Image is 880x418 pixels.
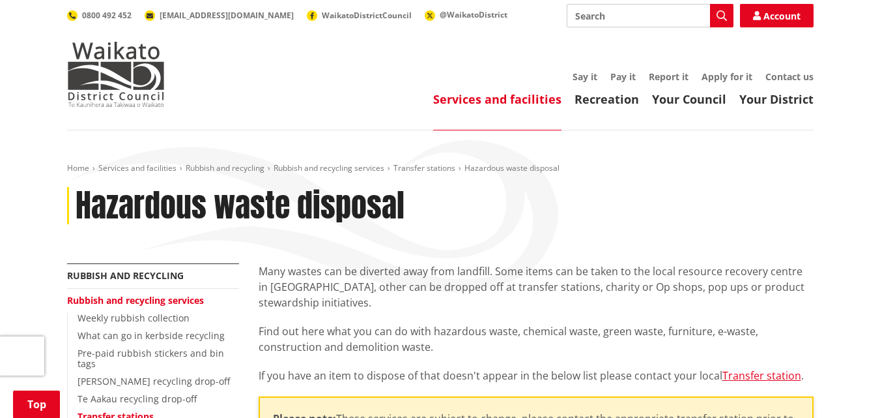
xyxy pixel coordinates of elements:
[259,323,814,355] p: Find out here what you can do with hazardous waste, chemical waste, green waste, furniture, e-was...
[765,70,814,83] a: Contact us
[393,162,455,173] a: Transfer stations
[67,294,204,306] a: Rubbish and recycling services
[610,70,636,83] a: Pay it
[740,4,814,27] a: Account
[274,162,384,173] a: Rubbish and recycling services
[78,312,190,324] a: Weekly rubbish collection
[722,368,801,383] a: Transfer station
[67,42,165,107] img: Waikato District Council - Te Kaunihera aa Takiwaa o Waikato
[13,391,60,418] a: Top
[649,70,688,83] a: Report it
[702,70,752,83] a: Apply for it
[160,10,294,21] span: [EMAIL_ADDRESS][DOMAIN_NAME]
[67,269,184,282] a: Rubbish and recycling
[739,91,814,107] a: Your District
[259,368,814,383] p: If you have an item to dispose of that doesn't appear in the below list please contact your local .
[307,10,412,21] a: WaikatoDistrictCouncil
[573,70,597,83] a: Say it
[78,329,225,342] a: What can go in kerbside recycling
[567,4,733,27] input: Search input
[186,162,264,173] a: Rubbish and recycling
[322,10,412,21] span: WaikatoDistrictCouncil
[145,10,294,21] a: [EMAIL_ADDRESS][DOMAIN_NAME]
[98,162,177,173] a: Services and facilities
[76,187,405,225] h1: Hazardous waste disposal
[464,162,560,173] span: Hazardous waste disposal
[78,347,224,370] a: Pre-paid rubbish stickers and bin tags
[82,10,132,21] span: 0800 492 452
[433,91,561,107] a: Services and facilities
[67,10,132,21] a: 0800 492 452
[67,162,89,173] a: Home
[425,9,507,20] a: @WaikatoDistrict
[67,163,814,174] nav: breadcrumb
[440,9,507,20] span: @WaikatoDistrict
[575,91,639,107] a: Recreation
[259,263,814,310] p: Many wastes can be diverted away from landfill. Some items can be taken to the local resource rec...
[78,393,197,405] a: Te Aakau recycling drop-off
[652,91,726,107] a: Your Council
[78,375,230,387] a: [PERSON_NAME] recycling drop-off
